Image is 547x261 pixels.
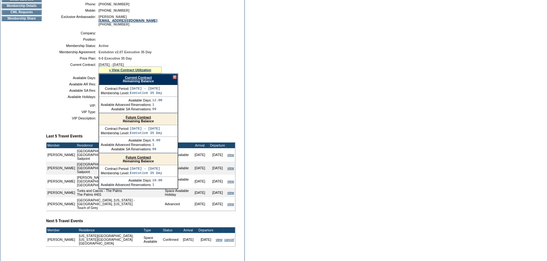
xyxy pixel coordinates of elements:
[99,50,152,54] span: Evolution v2.07 Executive 35 Day
[152,183,162,187] td: 1
[209,188,226,197] td: [DATE]
[227,153,234,157] a: view
[152,107,162,111] td: 99
[76,161,164,175] td: [GEOGRAPHIC_DATA], [US_STATE] - [GEOGRAPHIC_DATA], [US_STATE] Sailpoint
[49,38,96,41] td: Position:
[130,87,162,90] td: [DATE] - [DATE]
[152,147,160,151] td: 98
[99,2,129,6] span: [PHONE_NUMBER]
[49,82,96,86] td: Available AR Res:
[99,154,177,165] div: Remaining Balance
[101,167,129,171] td: Contract Period:
[164,197,191,211] td: Advanced
[99,9,129,12] span: [PHONE_NUMBER]
[197,233,215,246] td: [DATE]
[78,233,143,246] td: [US_STATE][GEOGRAPHIC_DATA], [US_STATE][GEOGRAPHIC_DATA] [GEOGRAPHIC_DATA]
[46,227,76,233] td: Member
[49,104,96,107] td: VIP:
[101,147,152,151] td: Available SA Reservations:
[101,143,152,147] td: Available Advanced Reservations:
[76,188,164,197] td: Turks and Caicos - The Palms The Palms 4401
[49,15,96,26] td: Exclusive Ambassador:
[99,19,157,22] a: [EMAIL_ADDRESS][DOMAIN_NAME]
[227,191,234,194] a: view
[99,63,124,67] span: [DATE] - [DATE]
[76,148,164,161] td: [GEOGRAPHIC_DATA], [US_STATE] - [GEOGRAPHIC_DATA], [US_STATE] Sailpoint
[130,127,162,130] td: [DATE] - [DATE]
[152,138,160,142] td: 6.00
[143,233,162,246] td: Space Available
[49,50,96,54] td: Membership Agreement:
[130,91,162,95] td: Executive 35 Day
[49,110,96,114] td: VIP Type:
[162,233,179,246] td: Confirmed
[49,31,96,35] td: Company:
[101,138,152,142] td: Available Days:
[191,197,209,211] td: [DATE]
[46,161,76,175] td: [PERSON_NAME]
[2,10,42,15] td: CWL Requests
[109,68,151,72] a: » View Contract Utilization
[152,98,162,102] td: 12.00
[46,219,83,223] b: Next 5 Travel Events
[191,188,209,197] td: [DATE]
[162,227,179,233] td: Status
[224,238,234,241] a: cancel
[2,16,42,21] td: Membership Share
[191,142,209,148] td: Arrival
[101,103,152,107] td: Available Advanced Reservations:
[126,155,151,159] a: Future Contract
[99,113,177,125] div: Remaining Balance
[46,188,76,197] td: [PERSON_NAME]
[46,148,76,161] td: [PERSON_NAME]
[46,175,76,188] td: [PERSON_NAME]
[130,131,162,135] td: Executive 35 Day
[152,143,160,147] td: 1
[49,44,96,48] td: Membership Status:
[46,134,82,138] b: Last 5 Travel Events
[191,148,209,161] td: [DATE]
[209,148,226,161] td: [DATE]
[125,76,152,79] a: Current Contract
[46,142,76,148] td: Member
[49,89,96,92] td: Available SA Res:
[49,56,96,60] td: Price Plan:
[130,167,162,171] td: [DATE] - [DATE]
[99,74,178,85] div: Remaining Balance
[76,197,164,211] td: [GEOGRAPHIC_DATA], [US_STATE] - [GEOGRAPHIC_DATA], [US_STATE] Touch of Grey
[227,179,234,183] a: view
[78,227,143,233] td: Residence
[76,175,164,188] td: [PERSON_NAME], B.V.I. - [GEOGRAPHIC_DATA] [GEOGRAPHIC_DATA][PERSON_NAME] [GEOGRAPHIC_DATA] 305
[101,127,129,130] td: Contract Period:
[209,142,226,148] td: Departure
[101,131,129,135] td: Membership Level:
[99,15,157,26] span: [PERSON_NAME] [PHONE_NUMBER]
[99,56,132,60] span: 0-0 Executive 35 Day
[99,44,109,48] span: Active
[76,142,164,148] td: Residence
[101,183,152,187] td: Available Advanced Reservations:
[46,197,76,211] td: [PERSON_NAME]
[179,227,197,233] td: Arrival
[152,178,162,182] td: 10.00
[101,107,152,111] td: Available SA Reservations:
[216,238,222,241] a: view
[197,227,215,233] td: Departure
[191,161,209,175] td: [DATE]
[143,227,162,233] td: Type
[209,175,226,188] td: [DATE]
[46,233,76,246] td: [PERSON_NAME]
[49,95,96,99] td: Available Holidays:
[49,63,96,73] td: Current Contract:
[101,98,152,102] td: Available Days:
[191,175,209,188] td: [DATE]
[209,197,226,211] td: [DATE]
[179,233,197,246] td: [DATE]
[49,9,96,12] td: Mobile:
[126,115,151,119] a: Future Contract
[227,166,234,170] a: view
[2,3,42,9] td: Membership Details
[101,178,152,182] td: Available Days:
[152,103,162,107] td: 1
[209,161,226,175] td: [DATE]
